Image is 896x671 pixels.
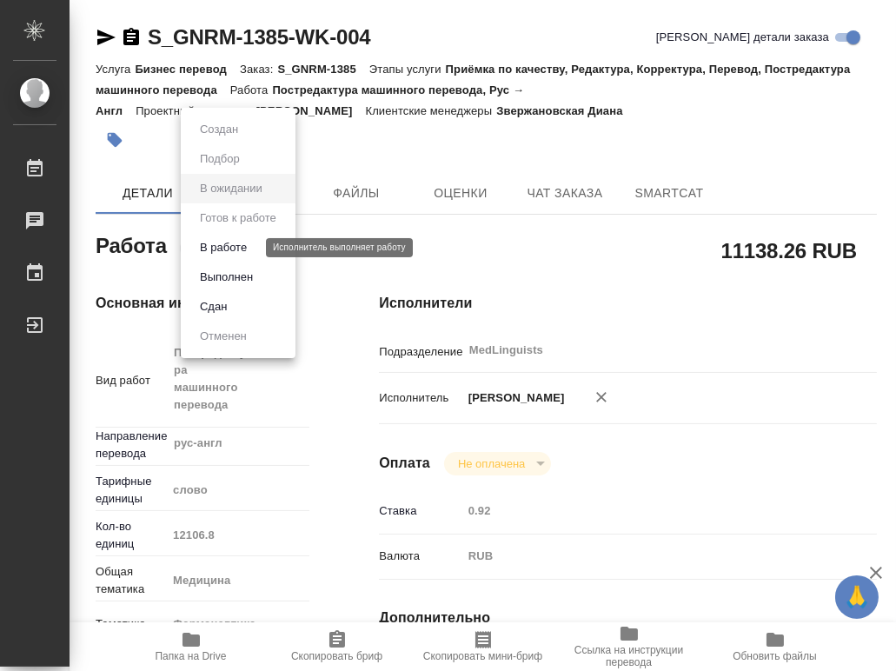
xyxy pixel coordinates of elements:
button: Создан [195,120,243,139]
button: Подбор [195,149,245,169]
button: В работе [195,238,252,257]
button: Готов к работе [195,209,282,228]
button: Отменен [195,327,252,346]
button: В ожидании [195,179,268,198]
button: Сдан [195,297,232,316]
button: Выполнен [195,268,258,287]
